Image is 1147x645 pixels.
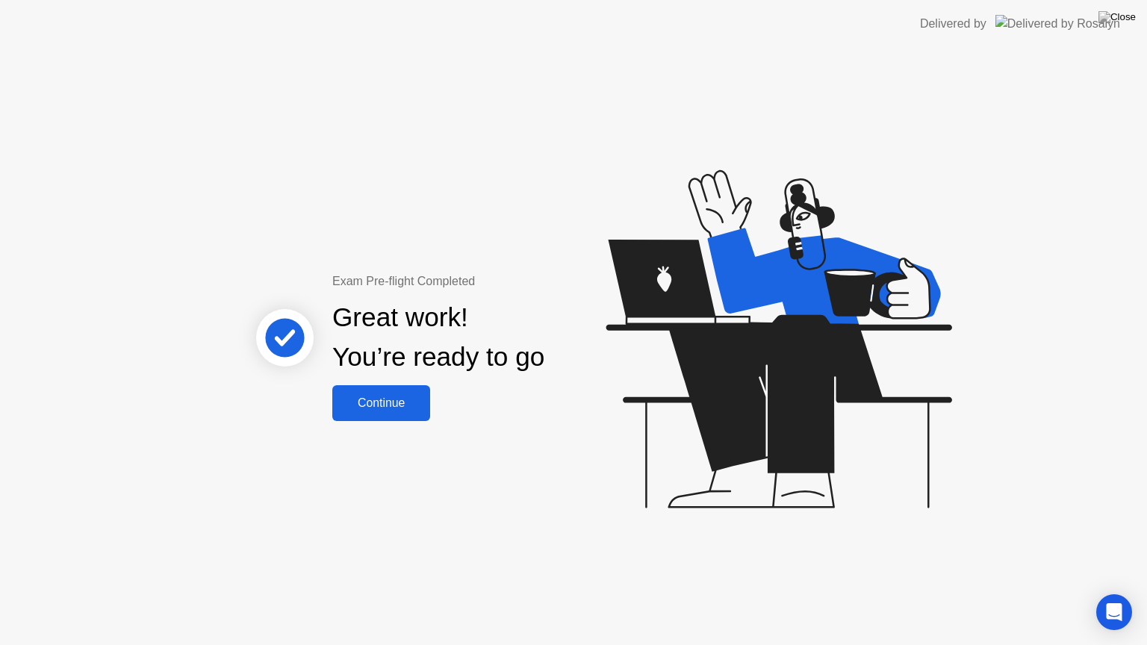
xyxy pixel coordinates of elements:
[1096,594,1132,630] div: Open Intercom Messenger
[920,15,986,33] div: Delivered by
[995,15,1120,32] img: Delivered by Rosalyn
[332,272,641,290] div: Exam Pre-flight Completed
[332,298,544,377] div: Great work! You’re ready to go
[1098,11,1136,23] img: Close
[337,396,426,410] div: Continue
[332,385,430,421] button: Continue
